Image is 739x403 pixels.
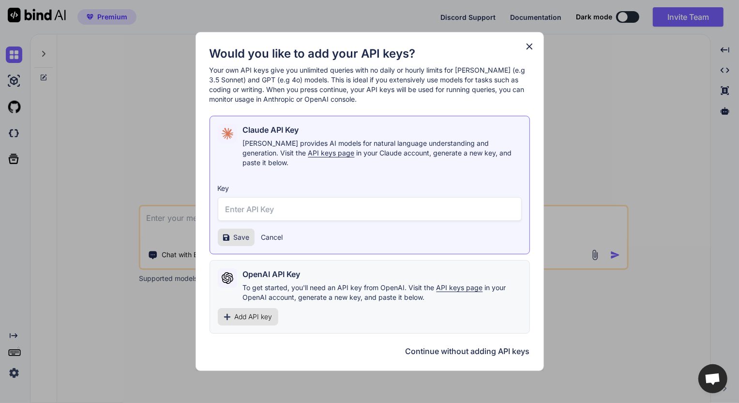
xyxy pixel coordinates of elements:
span: API keys page [437,283,483,292]
button: Cancel [261,232,283,242]
p: [PERSON_NAME] provides AI models for natural language understanding and generation. Visit the in ... [243,139,522,168]
span: API keys page [308,149,355,157]
h1: Would you like to add your API keys? [210,46,530,62]
h3: Key [218,184,522,193]
input: Enter API Key [218,197,522,221]
p: To get started, you'll need an API key from OpenAI. Visit the in your OpenAI account, generate a ... [243,283,522,302]
div: Mở cuộc trò chuyện [698,364,727,393]
h2: OpenAI API Key [243,268,301,280]
span: Add API key [235,312,272,322]
p: Your own API keys give you unlimited queries with no daily or hourly limits for [PERSON_NAME] (e.... [210,65,530,104]
button: Continue without adding API keys [406,345,530,357]
h2: Claude API Key [243,124,299,136]
span: Save [234,232,250,242]
button: Save [218,229,255,246]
